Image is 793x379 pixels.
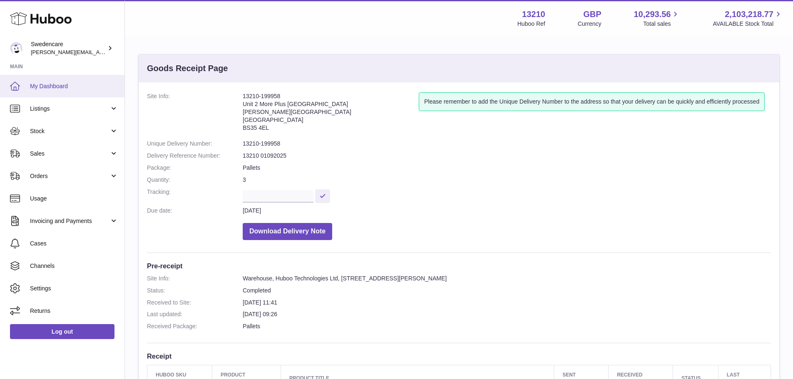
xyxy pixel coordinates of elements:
[147,275,243,282] dt: Site Info:
[147,261,771,270] h3: Pre-receipt
[147,310,243,318] dt: Last updated:
[583,9,601,20] strong: GBP
[243,207,771,215] dd: [DATE]
[30,150,109,158] span: Sales
[243,92,419,136] address: 13210-199958 Unit 2 More Plus [GEOGRAPHIC_DATA] [PERSON_NAME][GEOGRAPHIC_DATA] [GEOGRAPHIC_DATA] ...
[725,9,773,20] span: 2,103,218.77
[147,63,228,74] h3: Goods Receipt Page
[147,188,243,203] dt: Tracking:
[419,92,765,111] div: Please remember to add the Unique Delivery Number to the address so that your delivery can be qui...
[634,9,671,20] span: 10,293.56
[243,152,771,160] dd: 13210 01092025
[10,42,22,54] img: rebecca.fall@swedencare.co.uk
[30,82,118,90] span: My Dashboard
[31,49,167,55] span: [PERSON_NAME][EMAIL_ADDRESS][DOMAIN_NAME]
[31,40,106,56] div: Swedencare
[30,240,118,248] span: Cases
[243,310,771,318] dd: [DATE] 09:26
[30,195,118,203] span: Usage
[147,207,243,215] dt: Due date:
[713,9,783,28] a: 2,103,218.77 AVAILABLE Stock Total
[30,262,118,270] span: Channels
[147,140,243,148] dt: Unique Delivery Number:
[10,324,114,339] a: Log out
[643,20,680,28] span: Total sales
[147,152,243,160] dt: Delivery Reference Number:
[30,172,109,180] span: Orders
[713,20,783,28] span: AVAILABLE Stock Total
[147,299,243,307] dt: Received to Site:
[30,217,109,225] span: Invoicing and Payments
[147,352,771,361] h3: Receipt
[243,275,771,282] dd: Warehouse, Huboo Technologies Ltd, [STREET_ADDRESS][PERSON_NAME]
[578,20,602,28] div: Currency
[243,164,771,172] dd: Pallets
[147,287,243,295] dt: Status:
[517,20,545,28] div: Huboo Ref
[243,287,771,295] dd: Completed
[147,322,243,330] dt: Received Package:
[147,92,243,136] dt: Site Info:
[243,299,771,307] dd: [DATE] 11:41
[634,9,680,28] a: 10,293.56 Total sales
[30,307,118,315] span: Returns
[30,105,109,113] span: Listings
[522,9,545,20] strong: 13210
[147,176,243,184] dt: Quantity:
[147,164,243,172] dt: Package:
[243,223,332,240] button: Download Delivery Note
[243,140,771,148] dd: 13210-199958
[243,322,771,330] dd: Pallets
[30,285,118,292] span: Settings
[30,127,109,135] span: Stock
[243,176,771,184] dd: 3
